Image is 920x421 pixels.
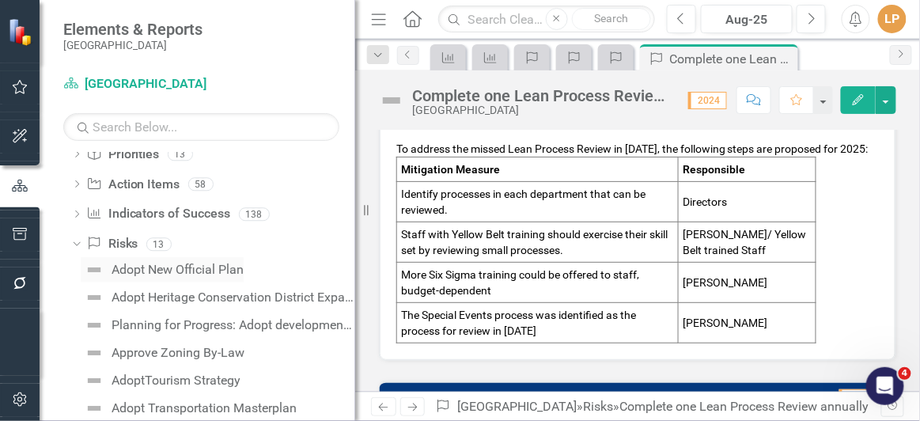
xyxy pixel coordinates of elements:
[401,188,646,216] span: Identify processes in each department that can be reviewed.
[63,39,203,51] small: [GEOGRAPHIC_DATA]
[43,92,55,104] img: tab_domain_overview_orange.svg
[112,374,240,388] div: AdoptTourism Strategy
[620,399,869,414] div: Complete one Lean Process Review annually
[412,87,672,104] div: Complete one Lean Process Review annually
[60,93,142,104] div: Domain Overview
[25,41,38,54] img: website_grey.svg
[572,8,651,30] button: Search
[396,142,869,155] span: To address the missed Lean Process Review in [DATE], the following steps are proposed for 2025:
[86,146,159,164] a: Priorities
[584,399,614,414] a: Risks
[683,163,745,176] strong: Responsible
[81,368,240,393] a: AdoptTourism Strategy
[401,228,668,256] span: Staff with Yellow Belt training should exercise their skill set by reviewing small processes.
[239,207,270,221] div: 138
[85,343,104,362] img: Not Defined
[41,41,174,54] div: Domain: [DOMAIN_NAME]
[683,276,767,289] span: [PERSON_NAME]
[866,367,904,405] iframe: Intercom live chat
[146,237,172,251] div: 13
[86,235,138,253] a: Risks
[85,371,104,390] img: Not Defined
[85,260,104,279] img: Not Defined
[683,228,806,256] span: [PERSON_NAME]/ Yellow Belt trained Staff
[839,389,886,407] span: Dec-24
[458,399,577,414] a: [GEOGRAPHIC_DATA]
[188,177,214,191] div: 58
[401,268,639,297] span: More Six Sigma training could be offered to staff, budget-dependent
[63,20,203,39] span: Elements & Reports
[81,313,355,338] a: Planning for Progress: Adopt development guidelines and supporting documentation
[81,257,244,283] a: Adopt New Official Plan
[701,5,793,33] button: Aug-25
[683,195,727,208] span: Directors
[112,401,297,415] div: Adopt Transportation Masterplan
[393,391,656,403] h3: Resolution
[175,93,267,104] div: Keywords by Traffic
[44,25,78,38] div: v 4.0.25
[63,113,339,141] input: Search Below...
[7,17,36,46] img: ClearPoint Strategy
[899,367,911,380] span: 4
[379,88,404,113] img: Not Defined
[112,346,244,360] div: Approve Zoning By-Law
[683,317,767,329] span: [PERSON_NAME]
[85,288,104,307] img: Not Defined
[688,92,727,109] span: 2024
[81,340,244,366] a: Approve Zoning By-Law
[435,398,880,416] div: » »
[85,316,104,335] img: Not Defined
[112,290,355,305] div: Adopt Heritage Conservation District Expansion Plan
[401,163,500,176] strong: Mitigation Measure
[168,147,193,161] div: 13
[594,12,628,25] span: Search
[878,5,907,33] button: LP
[63,75,261,93] a: [GEOGRAPHIC_DATA]
[157,92,170,104] img: tab_keywords_by_traffic_grey.svg
[401,309,636,337] span: The Special Events process was identified as the process for review in [DATE]
[412,104,672,116] div: [GEOGRAPHIC_DATA]
[86,205,230,223] a: Indicators of Success
[81,396,297,421] a: Adopt Transportation Masterplan
[112,263,244,277] div: Adopt New Official Plan
[86,176,180,194] a: Action Items
[25,25,38,38] img: logo_orange.svg
[81,285,355,310] a: Adopt Heritage Conservation District Expansion Plan
[670,49,794,69] div: Complete one Lean Process Review annually
[85,399,104,418] img: Not Defined
[438,6,655,33] input: Search ClearPoint...
[112,318,355,332] div: Planning for Progress: Adopt development guidelines and supporting documentation
[706,10,787,29] div: Aug-25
